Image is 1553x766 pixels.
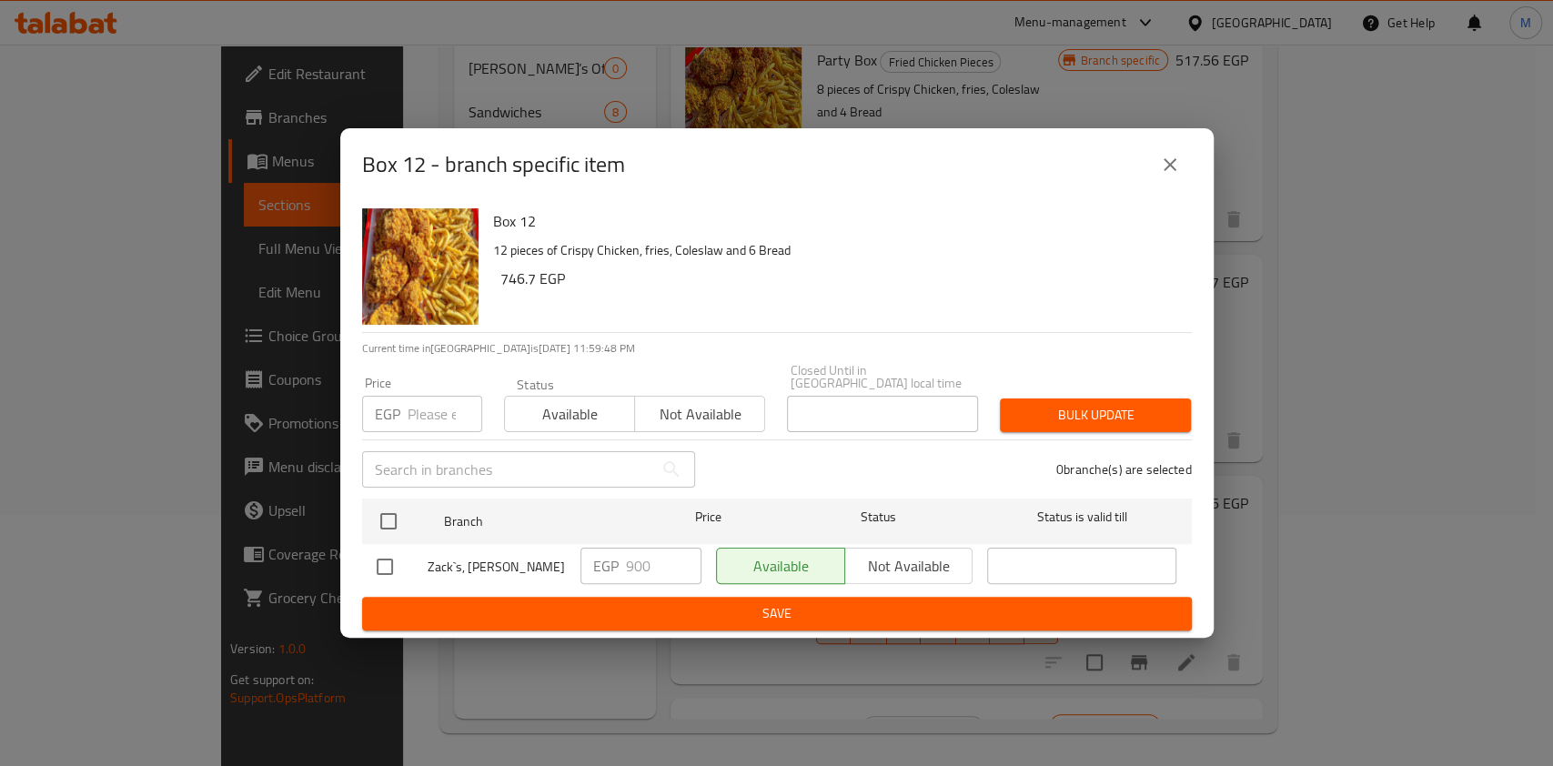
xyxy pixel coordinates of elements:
[642,401,758,428] span: Not available
[626,548,701,584] input: Please enter price
[362,597,1192,630] button: Save
[362,340,1192,357] p: Current time in [GEOGRAPHIC_DATA] is [DATE] 11:59:48 PM
[362,451,653,488] input: Search in branches
[362,208,479,325] img: Box 12
[500,266,1177,291] h6: 746.7 EGP
[493,208,1177,234] h6: Box 12
[504,396,635,432] button: Available
[375,403,400,425] p: EGP
[783,506,973,529] span: Status
[593,555,619,577] p: EGP
[1000,398,1191,432] button: Bulk update
[377,602,1177,625] span: Save
[1056,460,1192,479] p: 0 branche(s) are selected
[987,506,1176,529] span: Status is valid till
[493,239,1177,262] p: 12 pieces of Crispy Chicken, fries, Coleslaw and 6 Bread
[444,510,633,533] span: Branch
[634,396,765,432] button: Not available
[408,396,482,432] input: Please enter price
[1014,404,1176,427] span: Bulk update
[428,556,566,579] span: Zack`s, [PERSON_NAME]
[512,401,628,428] span: Available
[362,150,625,179] h2: Box 12 - branch specific item
[1148,143,1192,186] button: close
[648,506,769,529] span: Price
